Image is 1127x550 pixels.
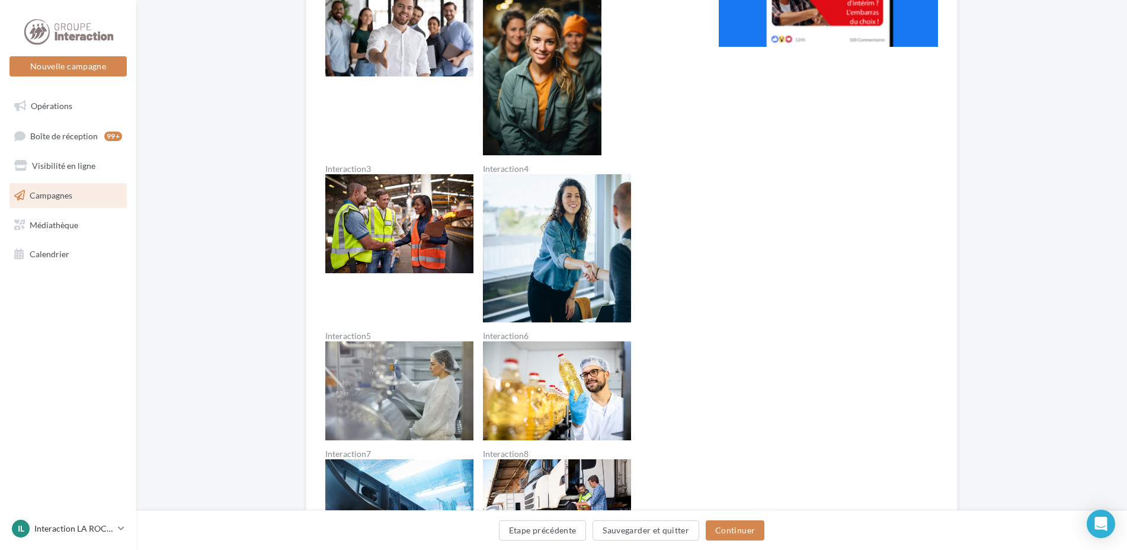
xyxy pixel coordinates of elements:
[18,523,24,535] span: IL
[325,450,473,458] label: Interaction7
[30,249,69,259] span: Calendrier
[7,154,129,178] a: Visibilité en ligne
[7,213,129,238] a: Médiathèque
[34,523,113,535] p: Interaction LA ROCHE SUR YON
[1087,510,1115,538] div: Open Intercom Messenger
[7,123,129,149] a: Boîte de réception99+
[499,520,587,541] button: Etape précédente
[325,165,473,173] label: Interaction3
[483,332,631,340] label: Interaction6
[30,190,72,200] span: Campagnes
[706,520,764,541] button: Continuer
[7,183,129,208] a: Campagnes
[104,132,122,141] div: 99+
[325,341,473,440] img: Interaction5
[31,101,72,111] span: Opérations
[593,520,699,541] button: Sauvegarder et quitter
[483,165,631,173] label: Interaction4
[483,341,631,440] img: Interaction6
[483,174,631,322] img: Interaction4
[32,161,95,171] span: Visibilité en ligne
[325,332,473,340] label: Interaction5
[7,242,129,267] a: Calendrier
[325,174,473,273] img: Interaction3
[483,450,631,458] label: Interaction8
[30,130,98,140] span: Boîte de réception
[9,56,127,76] button: Nouvelle campagne
[30,219,78,229] span: Médiathèque
[9,517,127,540] a: IL Interaction LA ROCHE SUR YON
[7,94,129,119] a: Opérations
